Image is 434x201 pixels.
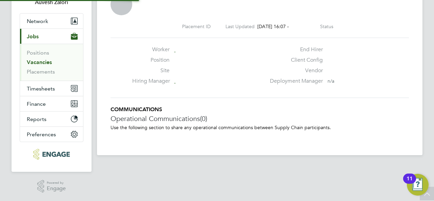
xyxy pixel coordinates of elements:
[27,85,55,92] span: Timesheets
[132,67,170,74] label: Site
[111,114,409,123] h3: Operational Communications
[27,116,46,122] span: Reports
[20,44,83,81] div: Jobs
[320,23,333,29] label: Status
[111,106,409,113] h5: COMMUNICATIONS
[200,114,207,123] span: (0)
[20,29,83,44] button: Jobs
[266,78,323,85] label: Deployment Manager
[27,18,48,24] span: Network
[47,186,66,192] span: Engage
[27,131,56,138] span: Preferences
[37,180,66,193] a: Powered byEngage
[27,68,55,75] a: Placements
[132,78,170,85] label: Hiring Manager
[33,149,70,160] img: morganhunt-logo-retina.png
[20,112,83,126] button: Reports
[182,23,211,29] label: Placement ID
[20,14,83,28] button: Network
[20,96,83,111] button: Finance
[132,46,170,53] label: Worker
[225,23,255,29] label: Last Updated
[132,57,170,64] label: Position
[266,57,323,64] label: Client Config
[257,23,289,29] span: [DATE] 16:07 -
[20,127,83,142] button: Preferences
[27,101,46,107] span: Finance
[20,81,83,96] button: Timesheets
[266,67,323,74] label: Vendor
[47,180,66,186] span: Powered by
[328,78,334,84] span: n/a
[20,149,83,160] a: Go to home page
[407,179,413,187] div: 11
[266,46,323,53] label: End Hirer
[27,49,49,56] a: Positions
[111,124,409,130] p: Use the following section to share any operational communications between Supply Chain participants.
[27,59,52,65] a: Vacancies
[407,174,429,196] button: Open Resource Center, 11 new notifications
[27,33,39,40] span: Jobs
